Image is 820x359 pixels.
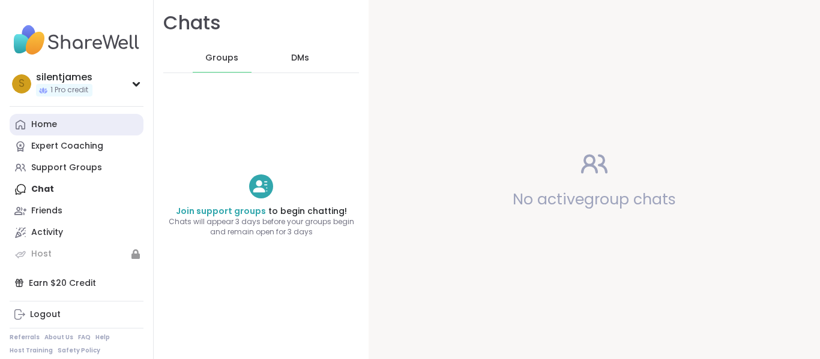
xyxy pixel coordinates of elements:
span: DMs [291,52,309,64]
span: No active group chats [513,189,676,210]
a: Referrals [10,333,40,342]
img: ShareWell Nav Logo [10,19,143,61]
span: Chats will appear 3 days before your groups begin and remain open for 3 days [154,217,369,237]
a: Help [95,333,110,342]
a: Activity [10,222,143,243]
a: Support Groups [10,157,143,179]
a: Logout [10,304,143,325]
div: silentjames [36,71,92,84]
span: 1 Pro credit [50,85,88,95]
span: Groups [205,52,238,64]
div: Activity [31,227,63,239]
a: About Us [44,333,73,342]
div: Support Groups [31,162,102,174]
div: Logout [30,309,61,321]
a: Host Training [10,346,53,355]
a: Safety Policy [58,346,100,355]
h1: Chats [163,10,221,37]
a: Host [10,243,143,265]
a: Expert Coaching [10,135,143,157]
a: Home [10,114,143,135]
h4: to begin chatting! [154,206,369,218]
div: Expert Coaching [31,140,103,152]
div: Earn $20 Credit [10,272,143,294]
a: Join support groups [176,205,266,217]
a: Friends [10,200,143,222]
div: Host [31,248,52,260]
span: s [19,76,25,92]
div: Home [31,119,57,131]
div: Friends [31,205,62,217]
a: FAQ [78,333,91,342]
